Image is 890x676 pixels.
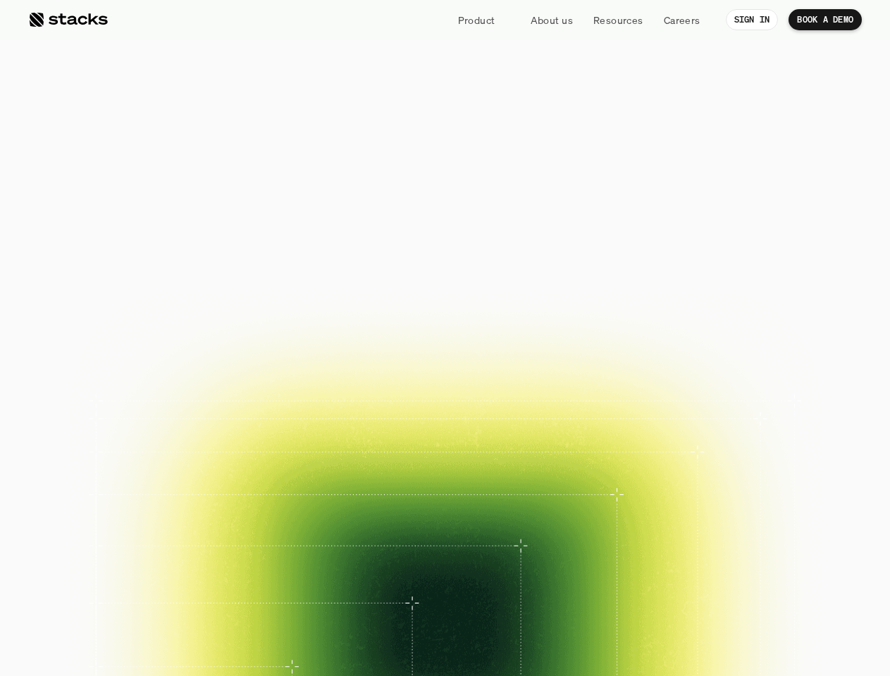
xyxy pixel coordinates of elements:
[302,84,545,148] span: financial
[734,15,770,25] p: SIGN IN
[797,15,853,25] p: BOOK A DEMO
[459,304,568,325] p: EXPLORE PRODUCT
[178,84,290,148] span: The
[664,13,700,27] p: Careers
[593,13,643,27] p: Resources
[557,84,712,148] span: close.
[322,304,402,325] p: BOOK A DEMO
[522,7,581,32] a: About us
[434,297,593,332] a: EXPLORE PRODUCT
[585,7,652,32] a: Resources
[726,9,779,30] a: SIGN IN
[269,228,622,272] p: Close your books faster, smarter, and risk-free with Stacks, the AI tool for accounting teams.
[297,297,427,332] a: BOOK A DEMO
[458,13,495,27] p: Product
[655,7,709,32] a: Careers
[269,148,621,211] span: Reimagined.
[789,9,862,30] a: BOOK A DEMO
[531,13,573,27] p: About us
